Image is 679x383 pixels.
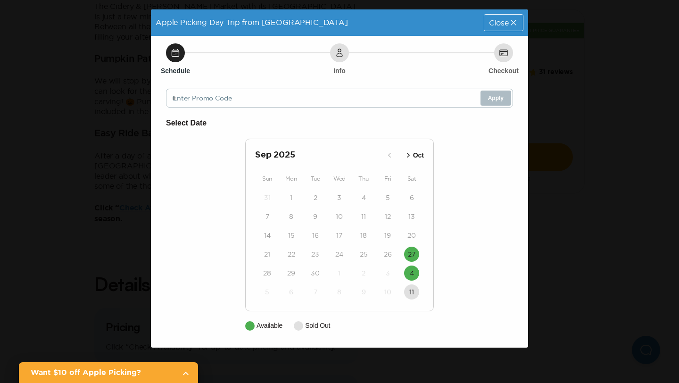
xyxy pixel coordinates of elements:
time: 15 [288,231,295,240]
button: 1 [332,266,347,281]
time: 23 [311,250,319,259]
time: 19 [384,231,391,240]
button: 1 [284,190,299,205]
time: 4 [410,268,414,278]
time: 18 [360,231,367,240]
time: 3 [386,268,390,278]
button: 16 [308,228,323,243]
button: 31 [260,190,275,205]
time: 9 [313,212,317,221]
button: 12 [380,209,395,224]
time: 11 [361,212,366,221]
button: 21 [260,247,275,262]
time: 1 [338,268,340,278]
button: 13 [404,209,419,224]
button: 8 [284,209,299,224]
span: Close [489,19,509,26]
time: 13 [408,212,415,221]
time: 8 [337,287,341,297]
button: 7 [260,209,275,224]
button: 18 [356,228,371,243]
time: 5 [386,193,390,202]
button: 24 [332,247,347,262]
time: 5 [265,287,269,297]
button: 9 [308,209,323,224]
h2: Want $10 off Apple Picking? [31,367,174,378]
time: 26 [384,250,392,259]
time: 17 [336,231,342,240]
time: 11 [409,287,414,297]
button: 6 [404,190,419,205]
button: 25 [356,247,371,262]
div: Sun [255,173,279,184]
button: 4 [356,190,371,205]
p: Oct [413,150,424,160]
button: 5 [380,190,395,205]
button: 7 [308,284,323,300]
button: 3 [380,266,395,281]
button: 14 [260,228,275,243]
button: 15 [284,228,299,243]
button: 8 [332,284,347,300]
button: 2 [308,190,323,205]
time: 16 [312,231,319,240]
time: 12 [385,212,391,221]
time: 22 [288,250,295,259]
button: 10 [332,209,347,224]
time: 2 [314,193,317,202]
button: 29 [284,266,299,281]
time: 4 [362,193,366,202]
time: 9 [362,287,366,297]
time: 28 [263,268,271,278]
a: Want $10 off Apple Picking? [19,362,198,383]
button: 11 [404,284,419,300]
time: 24 [335,250,343,259]
span: Apple Picking Day Trip from [GEOGRAPHIC_DATA] [156,18,348,26]
button: 3 [332,190,347,205]
button: 23 [308,247,323,262]
div: Thu [352,173,376,184]
time: 7 [314,287,317,297]
button: 27 [404,247,419,262]
time: 31 [264,193,271,202]
div: Fri [376,173,400,184]
h6: Schedule [161,66,190,75]
div: Tue [303,173,327,184]
time: 21 [264,250,270,259]
time: 27 [408,250,415,259]
button: 19 [380,228,395,243]
button: 11 [356,209,371,224]
button: 22 [284,247,299,262]
button: 6 [284,284,299,300]
button: 17 [332,228,347,243]
time: 14 [264,231,271,240]
h6: Info [333,66,346,75]
time: 2 [362,268,365,278]
div: Sat [400,173,424,184]
h2: Sep 2025 [255,149,382,162]
button: 9 [356,284,371,300]
time: 10 [336,212,343,221]
time: 30 [311,268,320,278]
time: 25 [360,250,368,259]
time: 10 [384,287,391,297]
p: Sold Out [305,321,330,331]
div: Wed [327,173,351,184]
button: 4 [404,266,419,281]
time: 29 [287,268,295,278]
button: 2 [356,266,371,281]
time: 20 [407,231,416,240]
p: Available [257,321,282,331]
time: 6 [410,193,414,202]
button: Oct [401,148,427,163]
time: 8 [289,212,293,221]
time: 1 [290,193,292,202]
h6: Select Date [166,117,513,129]
div: Mon [279,173,303,184]
button: 28 [260,266,275,281]
button: 26 [380,247,395,262]
button: 5 [260,284,275,300]
time: 3 [337,193,341,202]
h6: Checkout [489,66,519,75]
time: 7 [265,212,269,221]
